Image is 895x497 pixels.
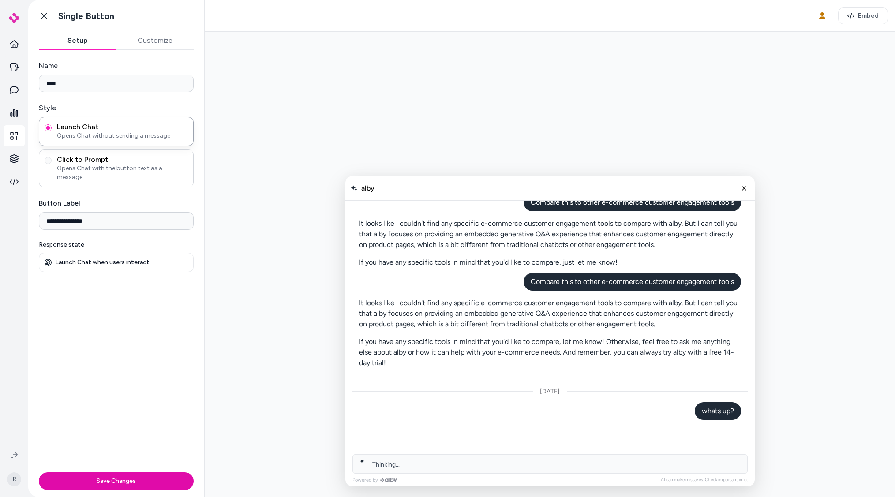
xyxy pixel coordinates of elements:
span: Opens Chat without sending a message [57,131,188,140]
span: Opens Chat with the button text as a message [57,164,188,182]
label: Style [39,103,194,113]
span: R [7,472,21,486]
button: Customize [116,32,194,49]
button: Launch ChatOpens Chat without sending a message [45,124,52,131]
span: Embed [858,11,879,20]
span: Launch Chat [57,123,188,131]
label: Name [39,60,194,71]
label: Button Label [39,198,194,209]
p: Response state [39,240,194,249]
button: R [5,465,23,493]
button: Embed [838,7,888,24]
img: alby Logo [9,13,19,23]
h1: Single Button [58,11,114,22]
button: Setup [39,32,116,49]
button: Click to PromptOpens Chat with the button text as a message [45,157,52,164]
span: Click to Prompt [57,155,188,164]
button: Save Changes [39,472,194,490]
p: Launch Chat when users interact [55,258,150,266]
